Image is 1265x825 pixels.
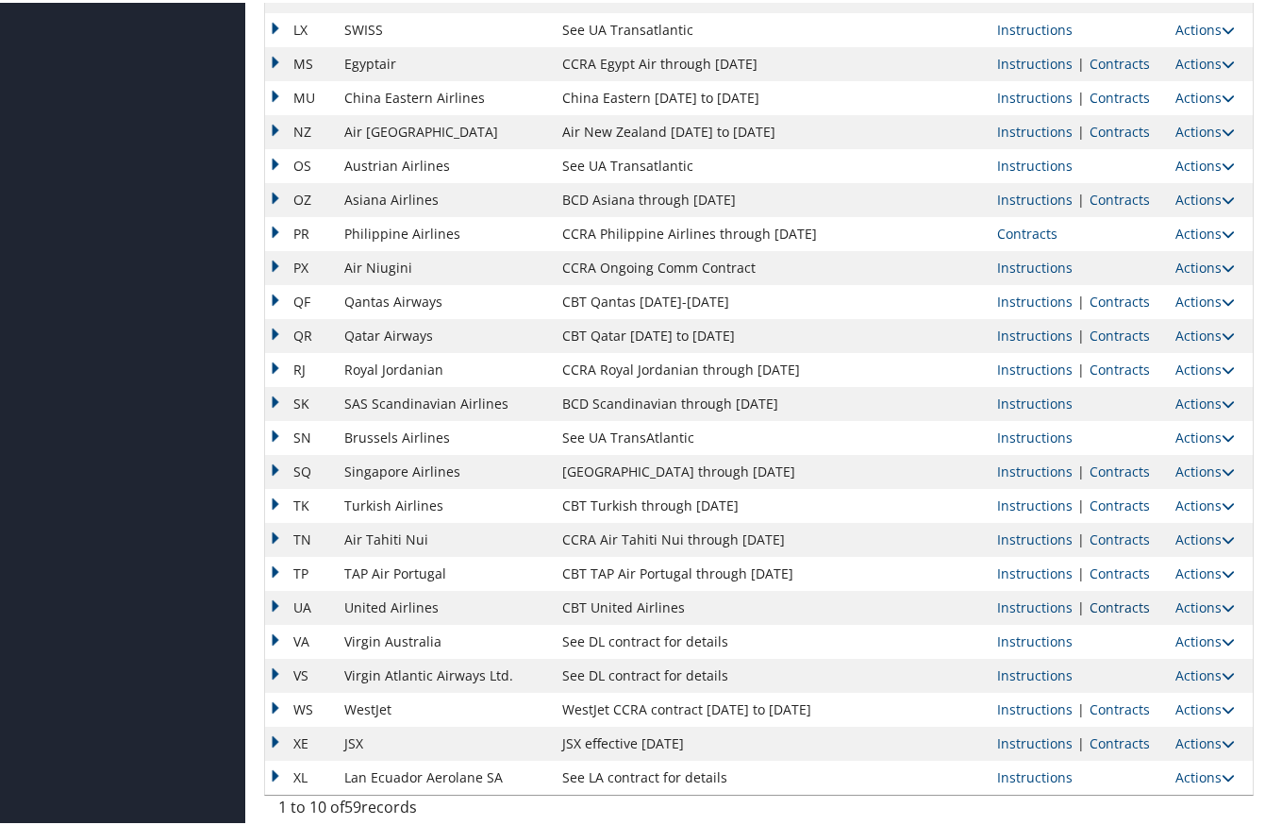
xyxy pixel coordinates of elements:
[1175,120,1235,138] a: Actions
[1073,86,1090,104] span: |
[1073,52,1090,70] span: |
[335,350,553,384] td: Royal Jordanian
[1175,732,1235,749] a: Actions
[1090,86,1150,104] a: View Contracts
[265,656,335,690] td: VS
[553,384,988,418] td: BCD Scandinavian through [DATE]
[997,426,1073,444] a: View Ticketing Instructions
[553,656,988,690] td: See DL contract for details
[335,384,553,418] td: SAS Scandinavian Airlines
[1090,596,1150,614] a: View Contracts
[997,392,1073,410] a: View Ticketing Instructions
[553,418,988,452] td: See UA TransAtlantic
[1090,732,1150,749] a: View Contracts
[1175,188,1235,206] a: Actions
[1175,426,1235,444] a: Actions
[997,630,1073,648] a: View Ticketing Instructions
[1175,222,1235,240] a: Actions
[997,664,1073,682] a: View Ticketing Instructions
[335,146,553,180] td: Austrian Airlines
[553,622,988,656] td: See DL contract for details
[553,112,988,146] td: Air New Zealand [DATE] to [DATE]
[553,44,988,78] td: CCRA Egypt Air through [DATE]
[335,180,553,214] td: Asiana Airlines
[553,146,988,180] td: See UA Transatlantic
[1175,154,1235,172] a: Actions
[1073,698,1090,716] span: |
[997,18,1073,36] a: View Ticketing Instructions
[1090,52,1150,70] a: View Contracts
[1175,256,1235,274] a: Actions
[265,282,335,316] td: QF
[265,452,335,486] td: SQ
[1073,290,1090,308] span: |
[1073,120,1090,138] span: |
[1090,188,1150,206] a: View Contracts
[997,52,1073,70] a: View Ticketing Instructions
[1073,188,1090,206] span: |
[553,452,988,486] td: [GEOGRAPHIC_DATA] through [DATE]
[1175,664,1235,682] a: Actions
[1090,120,1150,138] a: View Contracts
[265,10,335,44] td: LX
[335,622,553,656] td: Virgin Australia
[265,554,335,588] td: TP
[997,460,1073,478] a: View Ticketing Instructions
[265,486,335,520] td: TK
[1073,732,1090,749] span: |
[1073,562,1090,580] span: |
[335,112,553,146] td: Air [GEOGRAPHIC_DATA]
[265,418,335,452] td: SN
[265,78,335,112] td: MU
[265,758,335,792] td: XL
[553,350,988,384] td: CCRA Royal Jordanian through [DATE]
[997,154,1073,172] a: View Ticketing Instructions
[553,180,988,214] td: BCD Asiana through [DATE]
[1175,630,1235,648] a: Actions
[1175,358,1235,376] a: Actions
[1090,290,1150,308] a: View Contracts
[335,656,553,690] td: Virgin Atlantic Airways Ltd.
[335,486,553,520] td: Turkish Airlines
[344,794,361,815] span: 59
[1175,460,1235,478] a: Actions
[553,214,988,248] td: CCRA Philippine Airlines through [DATE]
[335,690,553,724] td: WestJet
[553,282,988,316] td: CBT Qantas [DATE]-[DATE]
[553,10,988,44] td: See UA Transatlantic
[997,290,1073,308] a: View Ticketing Instructions
[1175,86,1235,104] a: Actions
[265,248,335,282] td: PX
[335,282,553,316] td: Qantas Airways
[1175,698,1235,716] a: Actions
[1090,562,1150,580] a: View Contracts
[1073,596,1090,614] span: |
[335,78,553,112] td: China Eastern Airlines
[265,520,335,554] td: TN
[1175,18,1235,36] a: Actions
[1090,358,1150,376] a: View Contracts
[1175,528,1235,546] a: Actions
[265,146,335,180] td: OS
[335,10,553,44] td: SWISS
[335,418,553,452] td: Brussels Airlines
[997,358,1073,376] a: View Ticketing Instructions
[335,588,553,622] td: United Airlines
[335,520,553,554] td: Air Tahiti Nui
[553,724,988,758] td: JSX effective [DATE]
[997,698,1073,716] a: View Ticketing Instructions
[1090,324,1150,342] a: View Contracts
[553,758,988,792] td: See LA contract for details
[265,44,335,78] td: MS
[265,112,335,146] td: NZ
[1090,494,1150,512] a: View Contracts
[997,86,1073,104] a: View Ticketing Instructions
[553,78,988,112] td: China Eastern [DATE] to [DATE]
[997,256,1073,274] a: View Ticketing Instructions
[335,214,553,248] td: Philippine Airlines
[553,554,988,588] td: CBT TAP Air Portugal through [DATE]
[1090,698,1150,716] a: View Contracts
[265,622,335,656] td: VA
[265,384,335,418] td: SK
[553,316,988,350] td: CBT Qatar [DATE] to [DATE]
